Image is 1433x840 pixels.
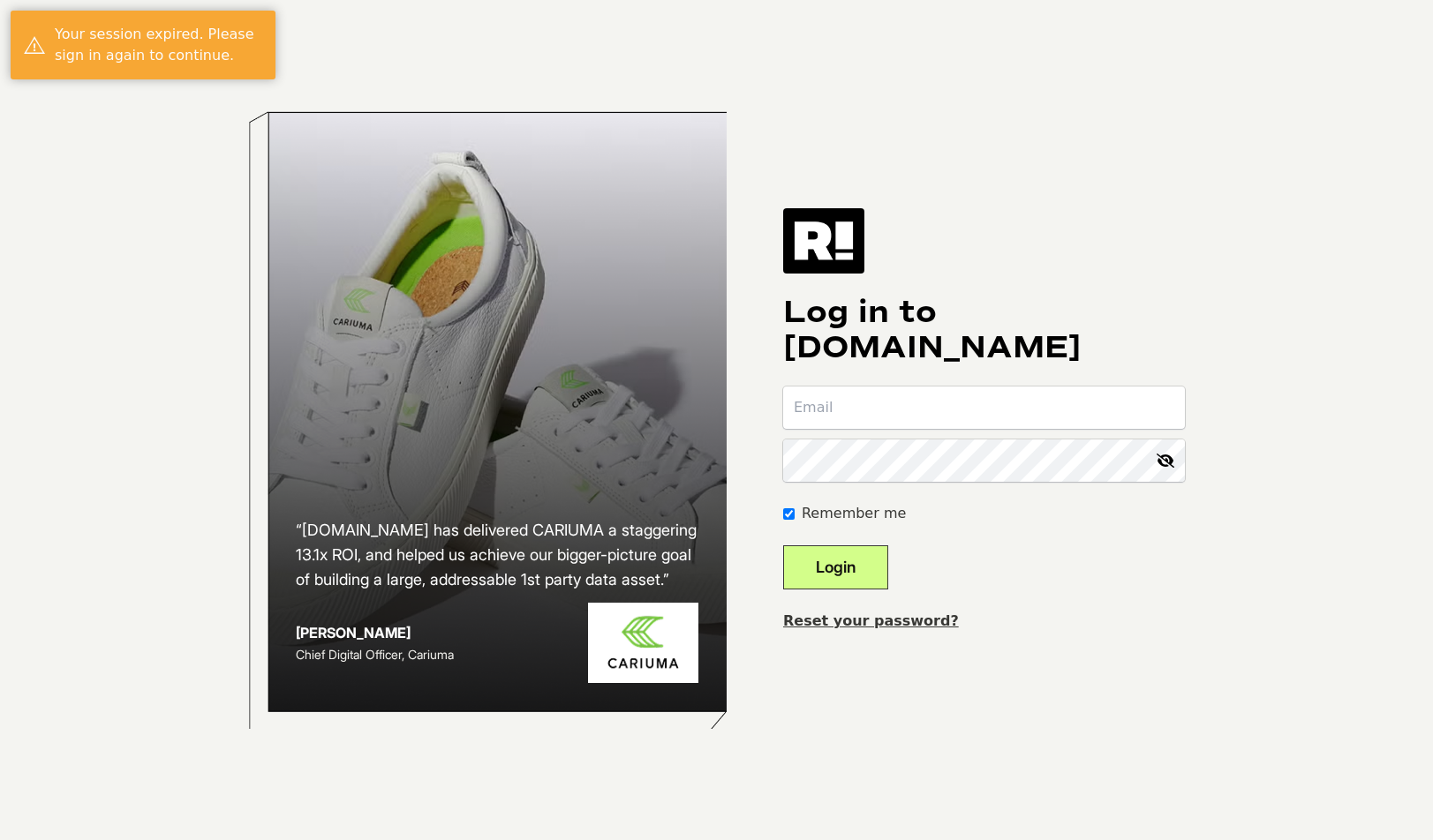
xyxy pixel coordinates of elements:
a: Reset your password? [783,612,959,629]
button: Login [783,545,888,589]
strong: [PERSON_NAME] [296,624,411,641]
h1: Log in to [DOMAIN_NAME] [783,295,1185,365]
input: Email [783,386,1185,429]
h2: “[DOMAIN_NAME] has delivered CARIUMA a staggering 13.1x ROI, and helped us achieve our bigger-pic... [296,518,698,592]
div: Your session expired. Please sign in again to continue. [55,24,262,66]
img: Cariuma [588,603,698,683]
label: Remember me [802,503,906,524]
img: Retention.com [783,208,864,274]
span: Chief Digital Officer, Cariuma [296,647,454,662]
